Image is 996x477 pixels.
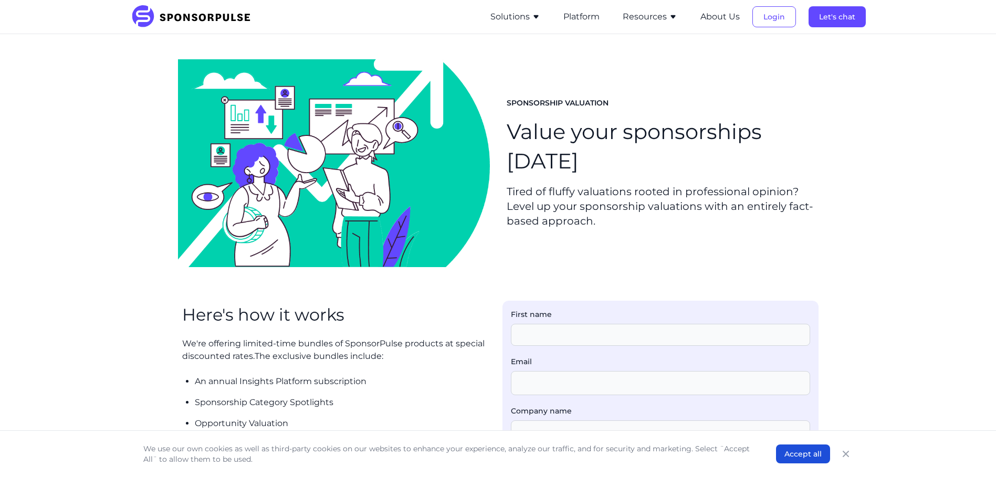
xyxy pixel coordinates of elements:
[809,6,866,27] button: Let's chat
[195,375,490,388] p: An annual Insights Platform subscription
[700,10,740,23] button: About Us
[838,447,853,461] button: Close
[195,417,490,430] p: Opportunity Valuation
[752,6,796,27] button: Login
[511,356,810,367] label: Email
[507,98,609,109] span: SPONSORSHIP VALUATION
[507,184,819,228] p: Tired of fluffy valuations rooted in professional opinion? Level up your sponsorship valuations w...
[563,10,600,23] button: Platform
[143,443,755,464] p: We use our own cookies as well as third-party cookies on our websites to enhance your experience,...
[511,406,810,416] label: Company name
[776,444,830,463] button: Accept all
[195,396,490,409] p: Sponsorship Category Spotlights
[511,309,810,320] label: First name
[182,305,490,325] h2: Here's how it works
[182,337,490,363] p: We're offering limited-time bundles of SponsorPulse products at special discounted rates.The excl...
[490,10,540,23] button: Solutions
[623,10,677,23] button: Resources
[752,12,796,22] a: Login
[131,5,258,28] img: SponsorPulse
[700,12,740,22] a: About Us
[563,12,600,22] a: Platform
[507,117,819,176] h1: Value your sponsorships [DATE]
[809,12,866,22] a: Let's chat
